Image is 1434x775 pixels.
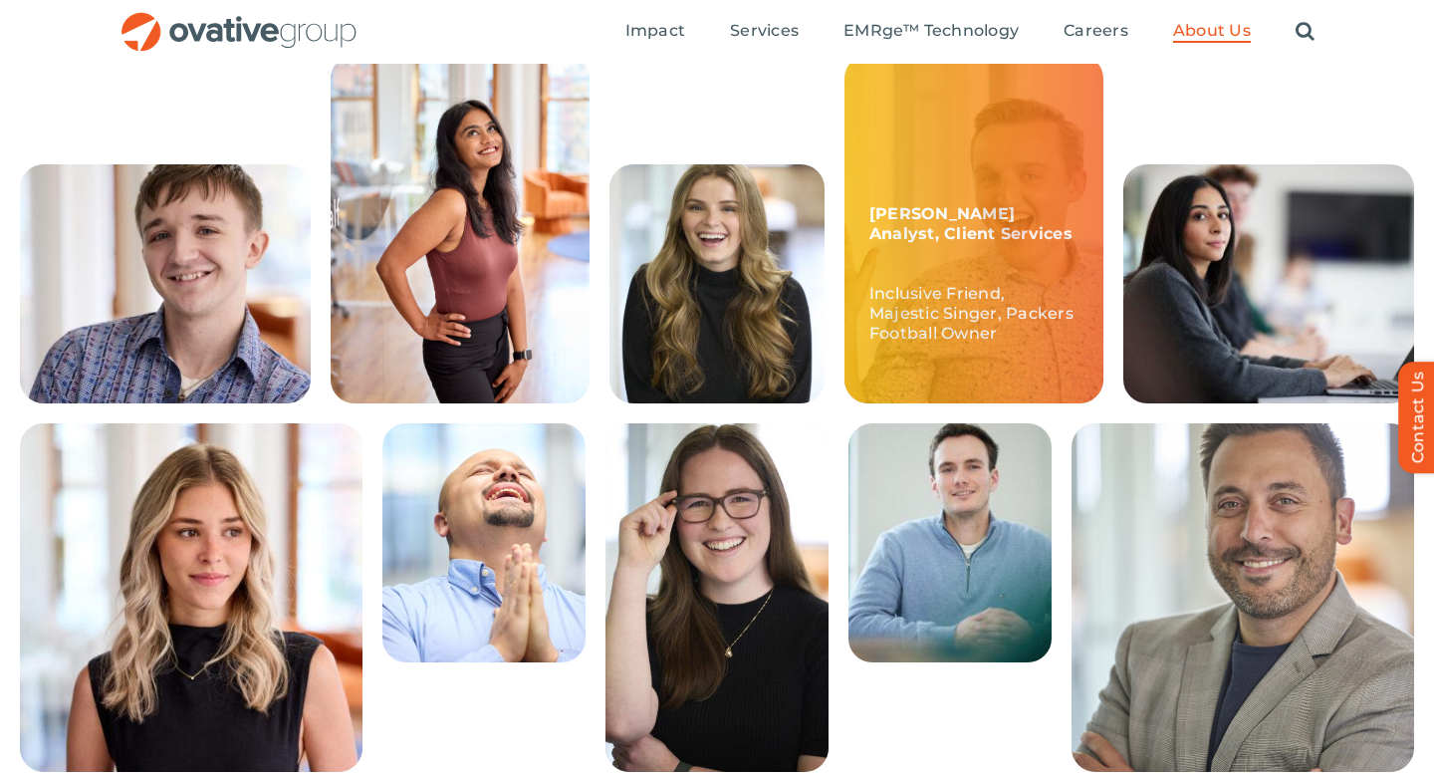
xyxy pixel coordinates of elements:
a: About Us [1173,21,1251,43]
img: People – Collage Ethan [20,164,311,403]
span: Impact [625,21,685,41]
span: About Us [1173,21,1251,41]
img: People – Collage Casey [848,423,1052,662]
img: People – Collage Roman [382,423,586,662]
a: Careers [1064,21,1128,43]
a: OG_Full_horizontal_RGB [119,10,358,29]
a: Services [730,21,799,43]
img: People – Collage Lauren [609,164,825,403]
span: EMRge™ Technology [843,21,1019,41]
img: People – Collage Trushna [1123,164,1414,403]
img: People – Collage Sadie [20,423,362,772]
span: Careers [1064,21,1128,41]
p: Inclusive Friend, Majestic Singer, Packers Football Owner [869,264,1078,344]
a: EMRge™ Technology [843,21,1019,43]
img: 240424_Ovative Group_Chicago_Portrait- 1114 (1) [605,423,829,772]
a: Search [1296,21,1314,43]
strong: [PERSON_NAME] Analyst, Client Services [869,204,1073,243]
img: 240613_Ovative Group_Portrait14945 (1) [331,55,590,403]
span: Services [730,21,799,41]
a: Impact [625,21,685,43]
img: 240424_Ovative Group_Chicago_Portrait- 1521 (1) [1072,423,1414,772]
